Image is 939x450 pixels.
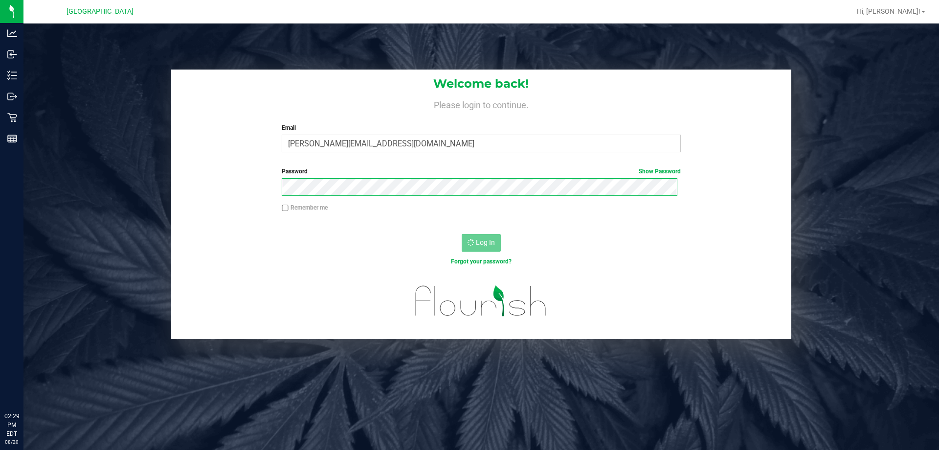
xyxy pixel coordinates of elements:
[282,168,308,175] span: Password
[7,28,17,38] inline-svg: Analytics
[7,92,17,101] inline-svg: Outbound
[403,276,559,326] img: flourish_logo.svg
[4,438,19,446] p: 08/20
[282,123,680,132] label: Email
[67,7,134,16] span: [GEOGRAPHIC_DATA]
[7,134,17,143] inline-svg: Reports
[171,98,791,110] h4: Please login to continue.
[451,258,512,265] a: Forgot your password?
[462,234,501,252] button: Log In
[4,412,19,438] p: 02:29 PM EDT
[171,77,791,90] h1: Welcome back!
[282,205,289,212] input: Remember me
[7,71,17,80] inline-svg: Inventory
[857,7,920,15] span: Hi, [PERSON_NAME]!
[476,238,495,246] span: Log In
[7,49,17,59] inline-svg: Inbound
[282,203,328,212] label: Remember me
[639,168,681,175] a: Show Password
[7,113,17,122] inline-svg: Retail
